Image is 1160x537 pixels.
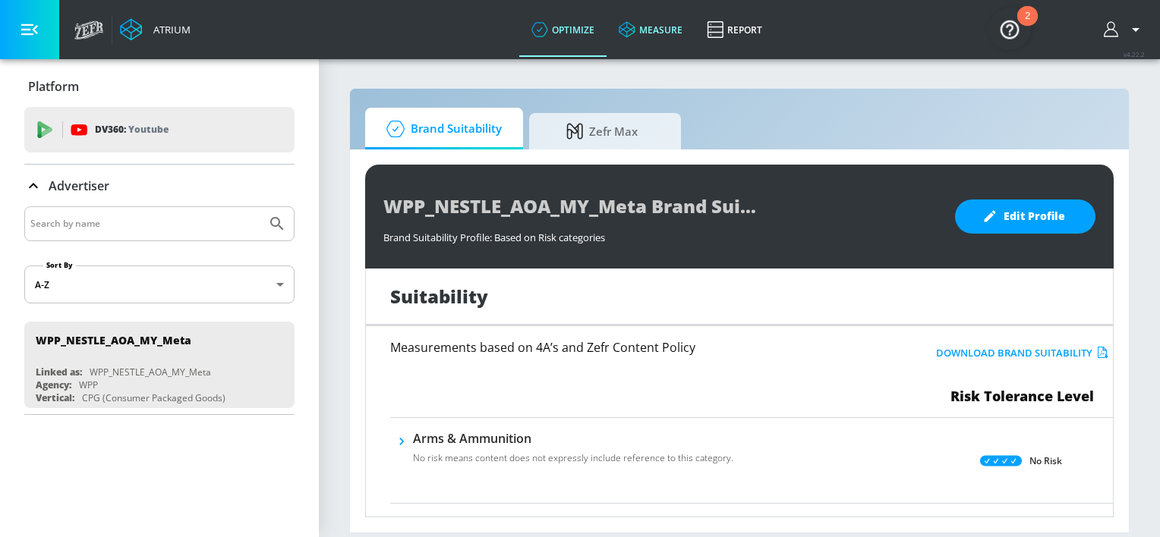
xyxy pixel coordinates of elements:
[413,516,733,532] h6: Crime & Harmful Acts
[1124,50,1145,58] span: v 4.22.2
[36,378,71,391] div: Agency:
[390,341,872,353] h6: Measurements based on 4A’s and Zefr Content Policy
[24,65,295,108] div: Platform
[607,2,695,57] a: measure
[36,366,82,378] div: Linked as:
[985,207,1065,226] span: Edit Profile
[90,366,211,378] div: WPP_NESTLE_AOA_MY_Meta
[147,23,191,36] div: Atrium
[24,322,295,408] div: WPP_NESTLE_AOA_MY_MetaLinked as:WPP_NESTLE_AOA_MY_MetaAgency:WPPVertical:CPG (Consumer Packaged G...
[380,111,502,147] span: Brand Suitability
[49,177,109,194] p: Advertiser
[95,121,169,138] p: DV360:
[79,378,98,391] div: WPP
[24,107,295,152] div: DV360: Youtube
[128,121,169,137] p: Youtube
[82,391,225,404] div: CPG (Consumer Packaged Goods)
[120,18,191,41] a: Atrium
[24,316,295,414] nav: list of Advertiser
[932,341,1112,365] button: Download Brand Suitability
[36,333,191,347] div: WPP_NESTLE_AOA_MY_Meta
[24,206,295,414] div: Advertiser
[36,391,74,404] div: Vertical:
[390,284,488,309] h1: Suitability
[1029,453,1062,469] p: No Risk
[950,387,1094,405] span: Risk Tolerance Level
[955,199,1095,234] button: Edit Profile
[24,265,295,303] div: A-Z
[544,113,660,149] span: Zefr Max
[413,430,733,474] div: Arms & AmmunitionNo risk means content does not expressly include reference to this category.
[413,430,733,447] h6: Arms & Ammunition
[43,260,76,270] label: Sort By
[28,78,79,95] p: Platform
[383,223,940,244] div: Brand Suitability Profile: Based on Risk categories
[695,2,774,57] a: Report
[30,214,260,234] input: Search by name
[413,451,733,465] p: No risk means content does not expressly include reference to this category.
[988,8,1031,50] button: Open Resource Center, 2 new notifications
[519,2,607,57] a: optimize
[1025,16,1030,36] div: 2
[24,165,295,207] div: Advertiser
